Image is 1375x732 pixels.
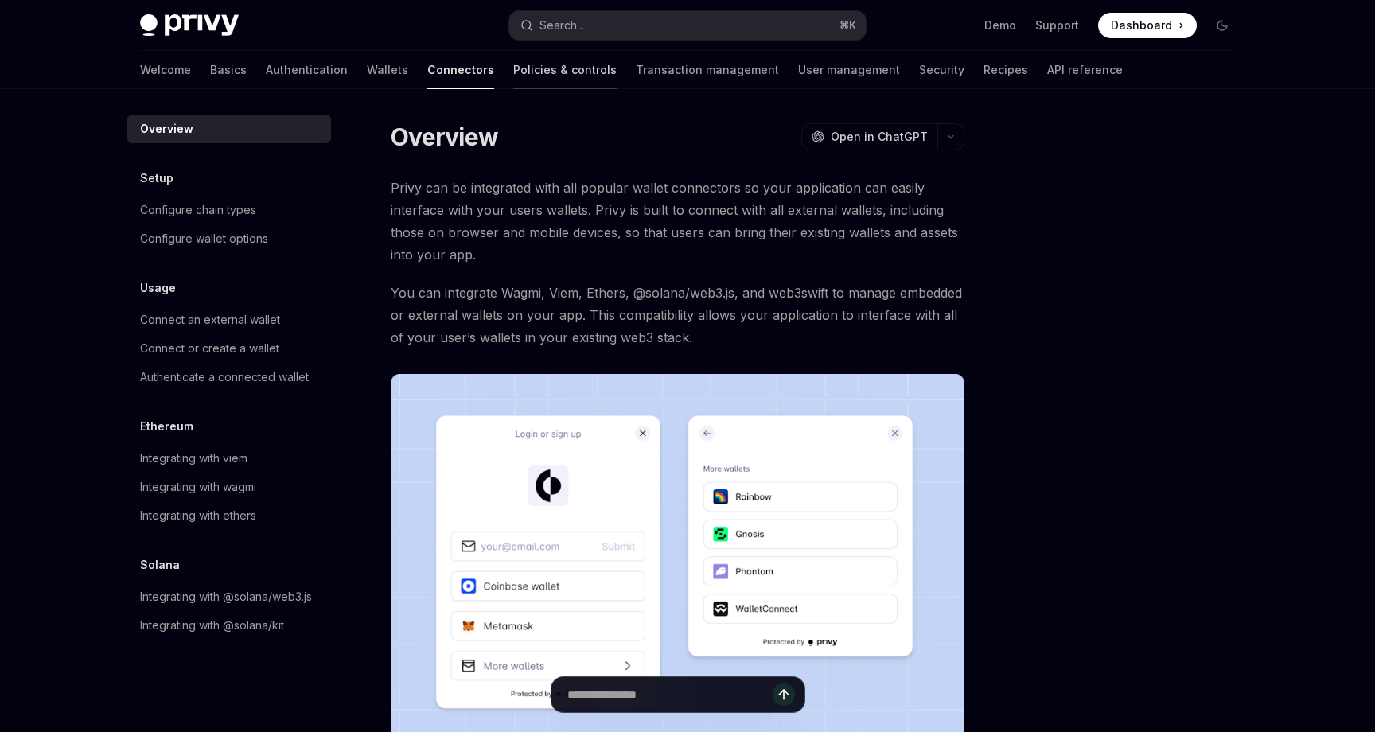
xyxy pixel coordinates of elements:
[127,473,331,501] a: Integrating with wagmi
[636,51,779,89] a: Transaction management
[140,229,268,248] div: Configure wallet options
[127,582,331,611] a: Integrating with @solana/web3.js
[127,224,331,253] a: Configure wallet options
[509,11,866,40] button: Search...⌘K
[140,477,256,496] div: Integrating with wagmi
[839,19,856,32] span: ⌘ K
[127,306,331,334] a: Connect an external wallet
[798,51,900,89] a: User management
[539,16,584,35] div: Search...
[140,14,239,37] img: dark logo
[1111,18,1172,33] span: Dashboard
[367,51,408,89] a: Wallets
[140,339,279,358] div: Connect or create a wallet
[127,611,331,640] a: Integrating with @solana/kit
[140,506,256,525] div: Integrating with ethers
[127,115,331,143] a: Overview
[140,51,191,89] a: Welcome
[140,587,312,606] div: Integrating with @solana/web3.js
[391,123,498,151] h1: Overview
[140,278,176,298] h5: Usage
[210,51,247,89] a: Basics
[140,616,284,635] div: Integrating with @solana/kit
[140,310,280,329] div: Connect an external wallet
[1047,51,1123,89] a: API reference
[266,51,348,89] a: Authentication
[567,677,773,712] input: Ask a question...
[391,177,964,266] span: Privy can be integrated with all popular wallet connectors so your application can easily interfa...
[140,119,193,138] div: Overview
[1209,13,1235,38] button: Toggle dark mode
[801,123,937,150] button: Open in ChatGPT
[140,417,193,436] h5: Ethereum
[1098,13,1197,38] a: Dashboard
[1035,18,1079,33] a: Support
[391,282,964,348] span: You can integrate Wagmi, Viem, Ethers, @solana/web3.js, and web3swift to manage embedded or exter...
[831,129,928,145] span: Open in ChatGPT
[127,501,331,530] a: Integrating with ethers
[127,444,331,473] a: Integrating with viem
[140,201,256,220] div: Configure chain types
[427,51,494,89] a: Connectors
[140,555,180,574] h5: Solana
[127,196,331,224] a: Configure chain types
[984,51,1028,89] a: Recipes
[140,449,247,468] div: Integrating with viem
[127,334,331,363] a: Connect or create a wallet
[513,51,617,89] a: Policies & controls
[919,51,964,89] a: Security
[984,18,1016,33] a: Demo
[127,363,331,391] a: Authenticate a connected wallet
[140,368,309,387] div: Authenticate a connected wallet
[140,169,173,188] h5: Setup
[773,683,795,706] button: Send message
